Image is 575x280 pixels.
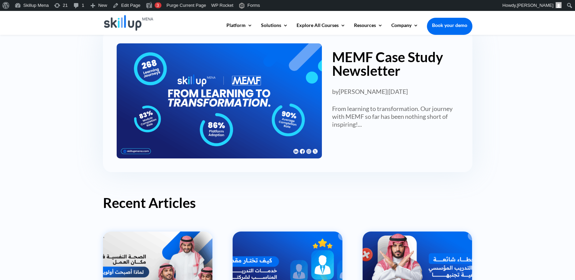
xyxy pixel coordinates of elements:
[103,196,472,213] h2: Recent Articles
[104,15,154,31] img: Skillup Mena
[322,81,459,96] p: by |
[226,23,252,34] a: Platform
[541,247,575,280] iframe: Chat Widget
[157,3,159,8] span: 3
[354,23,383,34] a: Resources
[391,23,418,34] a: Company
[297,23,345,34] a: Explore All Courses
[261,23,288,34] a: Solutions
[517,3,553,8] span: [PERSON_NAME]
[332,49,443,79] a: MEMF Case Study Newsletter
[117,43,322,158] img: MEMF Case Study Newsletter
[339,88,387,95] a: [PERSON_NAME]
[427,18,472,33] a: Book your demo
[389,88,408,95] span: [DATE]
[332,105,459,129] p: From learning to transformation. Our journey with MEMF so far has been nothing short of inspiring...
